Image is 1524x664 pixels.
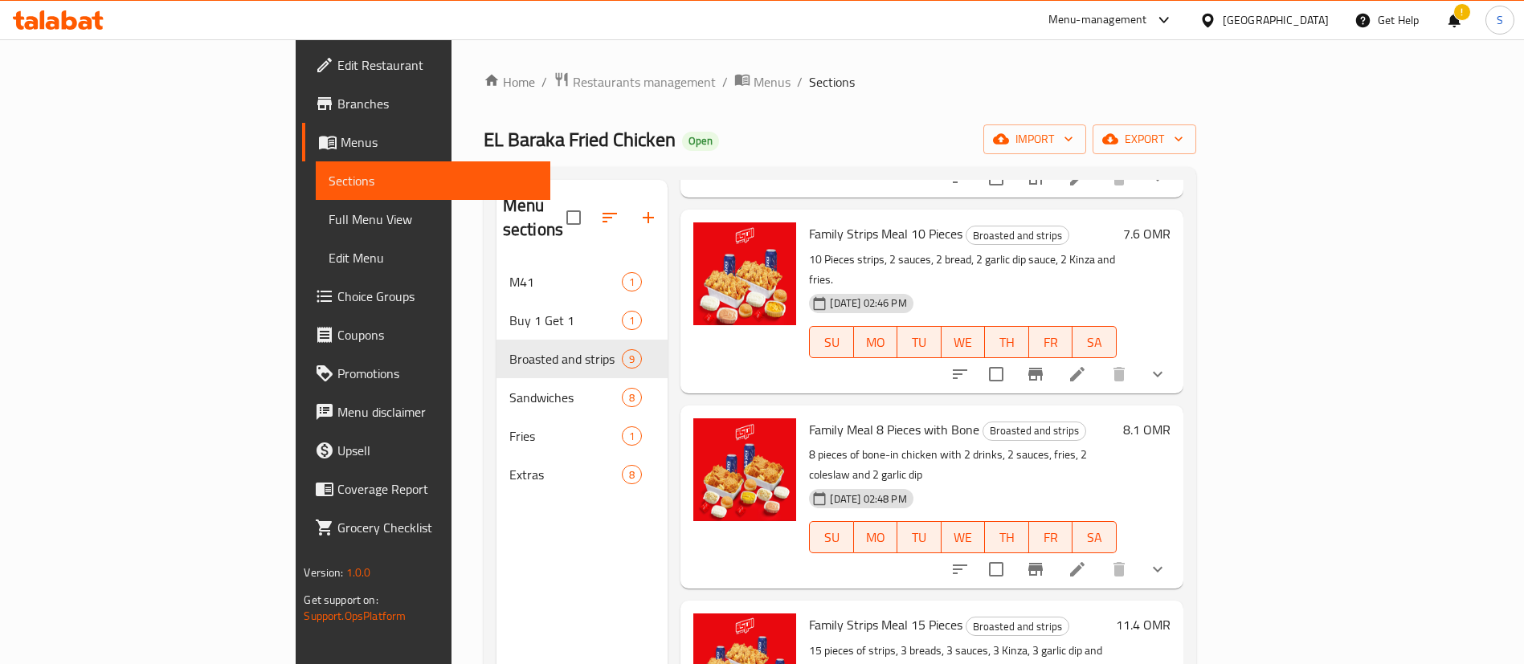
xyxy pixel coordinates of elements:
a: Edit menu item [1068,560,1087,579]
span: SU [816,331,847,354]
button: delete [1100,550,1138,589]
svg: Show Choices [1148,365,1167,384]
span: TU [904,526,934,549]
div: Extras8 [496,455,668,494]
a: Coverage Report [302,470,550,508]
button: TU [897,326,941,358]
button: show more [1138,355,1177,393]
span: Broasted and strips [509,349,623,369]
span: Select all sections [557,201,590,234]
span: Upsell [337,441,537,460]
span: 8 [623,467,641,483]
nav: Menu sections [496,256,668,500]
li: / [797,72,803,92]
span: [DATE] 02:46 PM [823,295,913,311]
a: Upsell [302,431,550,470]
img: Family Meal 8 Pieces with Bone [693,418,796,521]
span: Edit Restaurant [337,55,537,75]
a: Edit Restaurant [302,46,550,84]
span: Select to update [979,552,1013,586]
button: delete [1100,355,1138,393]
span: Restaurants management [573,72,716,92]
span: Menu disclaimer [337,402,537,422]
button: SU [809,521,853,553]
a: Menu disclaimer [302,393,550,431]
span: Menus [341,132,537,152]
span: Version: [304,562,343,583]
div: items [622,272,642,291]
span: 1 [623,429,641,444]
span: Family Meal 8 Pieces with Bone [809,418,979,442]
span: WE [948,331,979,354]
div: Broasted and strips [966,226,1069,245]
div: items [622,311,642,330]
div: items [622,388,642,407]
div: Broasted and strips [983,422,1086,441]
a: Coupons [302,316,550,354]
button: SA [1073,521,1116,553]
div: Fries1 [496,417,668,455]
span: Sections [329,171,537,190]
span: Coupons [337,325,537,344]
h6: 8.1 OMR [1123,418,1171,441]
span: Buy 1 Get 1 [509,311,623,330]
img: Family Strips Meal 10 Pieces [693,222,796,325]
button: sort-choices [941,550,979,589]
button: export [1093,124,1196,154]
h6: 11.4 OMR [1116,613,1171,636]
p: 10 Pieces strips, 2 sauces, 2 bread, 2 garlic dip sauce, 2 Kinza and fries. [809,250,1116,290]
a: Menus [302,123,550,161]
a: Choice Groups [302,277,550,316]
a: Full Menu View [316,200,550,238]
span: Sections [809,72,855,92]
button: TU [897,521,941,553]
svg: Show Choices [1148,560,1167,579]
span: FR [1036,331,1066,354]
a: Menus [734,71,791,92]
button: import [983,124,1086,154]
button: TH [985,521,1028,553]
span: Broasted and strips [983,422,1085,440]
span: Sort sections [590,198,629,237]
span: Promotions [337,364,537,383]
span: Branches [337,94,537,113]
button: FR [1029,521,1073,553]
button: Branch-specific-item [1016,355,1055,393]
button: Add section [629,198,668,237]
div: [GEOGRAPHIC_DATA] [1223,11,1329,29]
div: Open [682,132,719,151]
a: Grocery Checklist [302,508,550,547]
span: EL Baraka Fried Chicken [484,121,676,157]
div: Menu-management [1048,10,1147,30]
span: Open [682,134,719,148]
button: FR [1029,326,1073,358]
button: Branch-specific-item [1016,550,1055,589]
div: items [622,426,642,446]
div: M411 [496,263,668,301]
div: Broasted and strips [966,617,1069,636]
button: WE [942,521,985,553]
span: Sandwiches [509,388,623,407]
span: WE [948,526,979,549]
span: Broasted and strips [966,226,1068,245]
button: SU [809,326,853,358]
span: Get support on: [304,589,378,610]
span: export [1105,129,1183,149]
span: SU [816,526,847,549]
span: Edit Menu [329,248,537,267]
p: 8 pieces of bone-in chicken with 2 drinks, 2 sauces, fries, 2 coleslaw and 2 garlic dip [809,445,1116,485]
span: Extras [509,465,623,484]
h6: 7.6 OMR [1123,222,1171,245]
button: SA [1073,326,1116,358]
div: Buy 1 Get 11 [496,301,668,340]
span: import [996,129,1073,149]
button: MO [854,326,897,358]
span: Broasted and strips [966,617,1068,636]
a: Branches [302,84,550,123]
span: 9 [623,352,641,367]
span: Family Strips Meal 15 Pieces [809,613,962,637]
span: Family Strips Meal 10 Pieces [809,222,962,246]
